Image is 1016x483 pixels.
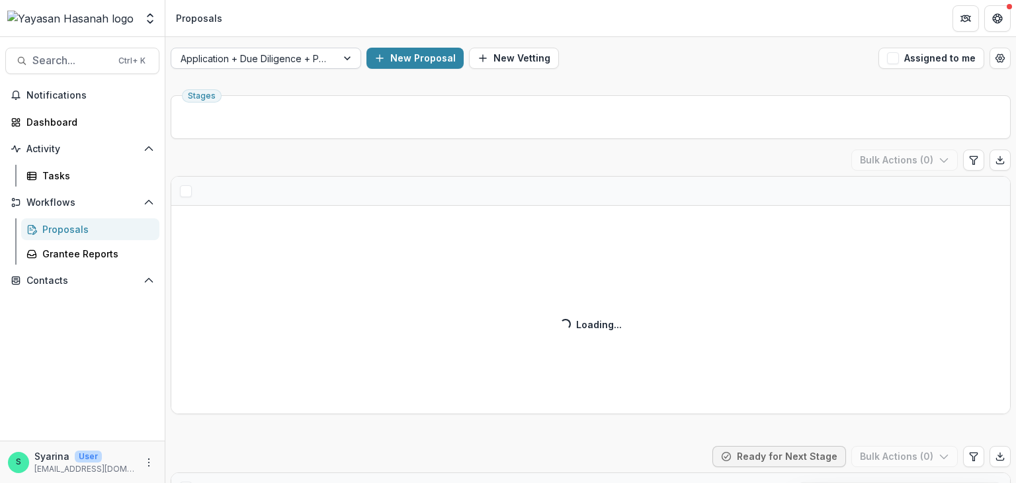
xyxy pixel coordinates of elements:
span: Workflows [26,197,138,208]
div: Dashboard [26,115,149,129]
a: Grantee Reports [21,243,159,265]
button: More [141,455,157,470]
button: Open table manager [990,48,1011,69]
span: Activity [26,144,138,155]
button: Open Workflows [5,192,159,213]
nav: breadcrumb [171,9,228,28]
p: [EMAIL_ADDRESS][DOMAIN_NAME] [34,463,136,475]
button: Open entity switcher [141,5,159,32]
button: New Proposal [366,48,464,69]
button: Open Contacts [5,270,159,291]
button: Partners [952,5,979,32]
div: Tasks [42,169,149,183]
p: Syarina [34,449,69,463]
div: Ctrl + K [116,54,148,68]
img: Yayasan Hasanah logo [7,11,134,26]
span: Stages [188,91,216,101]
span: Contacts [26,275,138,286]
div: Grantee Reports [42,247,149,261]
a: Dashboard [5,111,159,133]
a: Tasks [21,165,159,187]
button: Notifications [5,85,159,106]
button: New Vetting [469,48,559,69]
p: User [75,451,102,462]
div: Syarina [16,458,21,466]
a: Proposals [21,218,159,240]
button: Get Help [984,5,1011,32]
div: Proposals [42,222,149,236]
span: Notifications [26,90,154,101]
span: Search... [32,54,110,67]
button: Assigned to me [878,48,984,69]
div: Proposals [176,11,222,25]
button: Search... [5,48,159,74]
button: Open Activity [5,138,159,159]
